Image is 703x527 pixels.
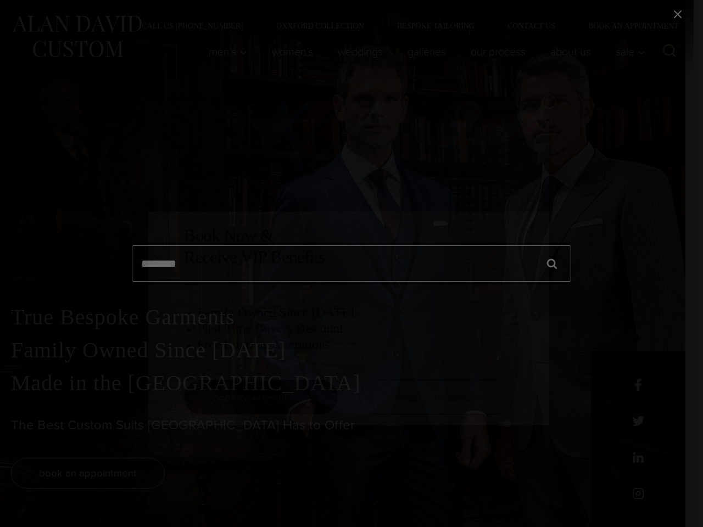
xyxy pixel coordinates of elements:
[197,305,514,321] h3: Family Owned Since [DATE]
[542,94,556,109] button: Close
[184,225,514,267] h2: Book Now & Receive VIP Benefits
[197,321,514,337] h3: First Time Buyers Discount
[197,337,514,352] h3: Free Lifetime Alterations
[184,380,338,414] a: book an appointment
[360,380,514,414] a: visual consultation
